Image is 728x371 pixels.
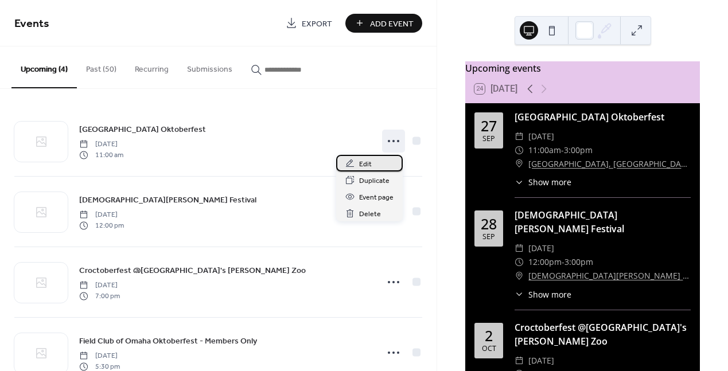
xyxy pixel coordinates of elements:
[564,143,593,157] span: 3:00pm
[528,157,691,171] a: [GEOGRAPHIC_DATA], [GEOGRAPHIC_DATA]
[77,46,126,87] button: Past (50)
[359,208,381,220] span: Delete
[359,192,394,204] span: Event page
[515,241,524,255] div: ​
[481,119,497,133] div: 27
[515,208,691,236] div: [DEMOGRAPHIC_DATA][PERSON_NAME] Festival
[79,139,123,150] span: [DATE]
[79,193,256,206] a: [DEMOGRAPHIC_DATA][PERSON_NAME] Festival
[14,13,49,35] span: Events
[178,46,242,87] button: Submissions
[126,46,178,87] button: Recurring
[515,269,524,283] div: ​
[481,217,497,231] div: 28
[482,233,495,241] div: Sep
[79,150,123,160] span: 11:00 am
[562,255,565,269] span: -
[515,288,571,300] button: ​Show more
[515,255,524,269] div: ​
[79,220,124,231] span: 12:00 pm
[79,123,206,136] a: [GEOGRAPHIC_DATA] Oktoberfest
[528,269,691,283] a: [DEMOGRAPHIC_DATA][PERSON_NAME] - [GEOGRAPHIC_DATA], [GEOGRAPHIC_DATA]
[79,351,120,361] span: [DATE]
[515,176,524,188] div: ​
[515,176,571,188] button: ​Show more
[528,354,554,368] span: [DATE]
[515,288,524,300] div: ​
[528,130,554,143] span: [DATE]
[528,255,562,269] span: 12:00pm
[79,210,124,220] span: [DATE]
[79,334,257,347] a: Field Club of Omaha Oktoberfest - Members Only
[79,335,257,347] span: Field Club of Omaha Oktoberfest - Members Only
[482,345,496,353] div: Oct
[277,14,341,33] a: Export
[515,321,691,348] div: Croctoberfest @[GEOGRAPHIC_DATA]'s [PERSON_NAME] Zoo
[515,143,524,157] div: ​
[565,255,593,269] span: 3:00pm
[528,288,571,300] span: Show more
[515,130,524,143] div: ​
[11,46,77,88] button: Upcoming (4)
[79,265,306,277] span: Croctoberfest @[GEOGRAPHIC_DATA]'s [PERSON_NAME] Zoo
[528,241,554,255] span: [DATE]
[465,61,700,75] div: Upcoming events
[79,194,256,206] span: [DEMOGRAPHIC_DATA][PERSON_NAME] Festival
[515,157,524,171] div: ​
[482,135,495,143] div: Sep
[515,354,524,368] div: ​
[79,291,120,301] span: 7:00 pm
[528,176,571,188] span: Show more
[345,14,422,33] button: Add Event
[359,175,390,187] span: Duplicate
[370,18,414,30] span: Add Event
[515,110,691,124] div: [GEOGRAPHIC_DATA] Oktoberfest
[359,158,372,170] span: Edit
[485,329,493,343] div: 2
[79,264,306,277] a: Croctoberfest @[GEOGRAPHIC_DATA]'s [PERSON_NAME] Zoo
[528,143,561,157] span: 11:00am
[79,124,206,136] span: [GEOGRAPHIC_DATA] Oktoberfest
[561,143,564,157] span: -
[79,280,120,291] span: [DATE]
[302,18,332,30] span: Export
